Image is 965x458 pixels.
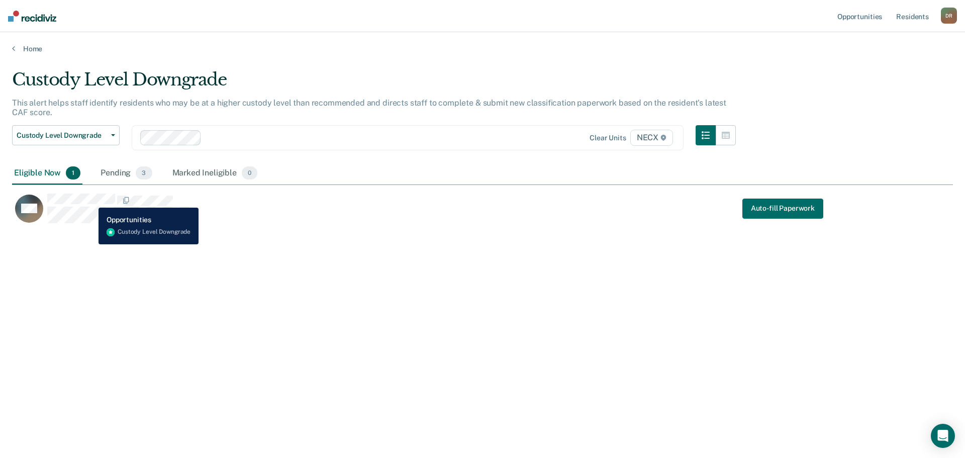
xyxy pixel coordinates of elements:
img: Recidiviz [8,11,56,22]
a: Home [12,44,953,53]
button: DR [941,8,957,24]
span: 1 [66,166,80,179]
div: Eligible Now1 [12,162,82,185]
div: Pending3 [99,162,154,185]
div: Open Intercom Messenger [931,424,955,448]
div: D R [941,8,957,24]
span: Custody Level Downgrade [17,131,107,140]
span: 0 [242,166,257,179]
a: Navigate to form link [742,198,823,218]
div: Custody Level Downgrade [12,69,736,98]
div: CaseloadOpportunityCell-00606801 [12,193,835,233]
div: Clear units [590,134,626,142]
span: 3 [136,166,152,179]
button: Auto-fill Paperwork [742,198,823,218]
span: NECX [630,130,673,146]
p: This alert helps staff identify residents who may be at a higher custody level than recommended a... [12,98,726,117]
div: Marked Ineligible0 [170,162,260,185]
button: Custody Level Downgrade [12,125,120,145]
